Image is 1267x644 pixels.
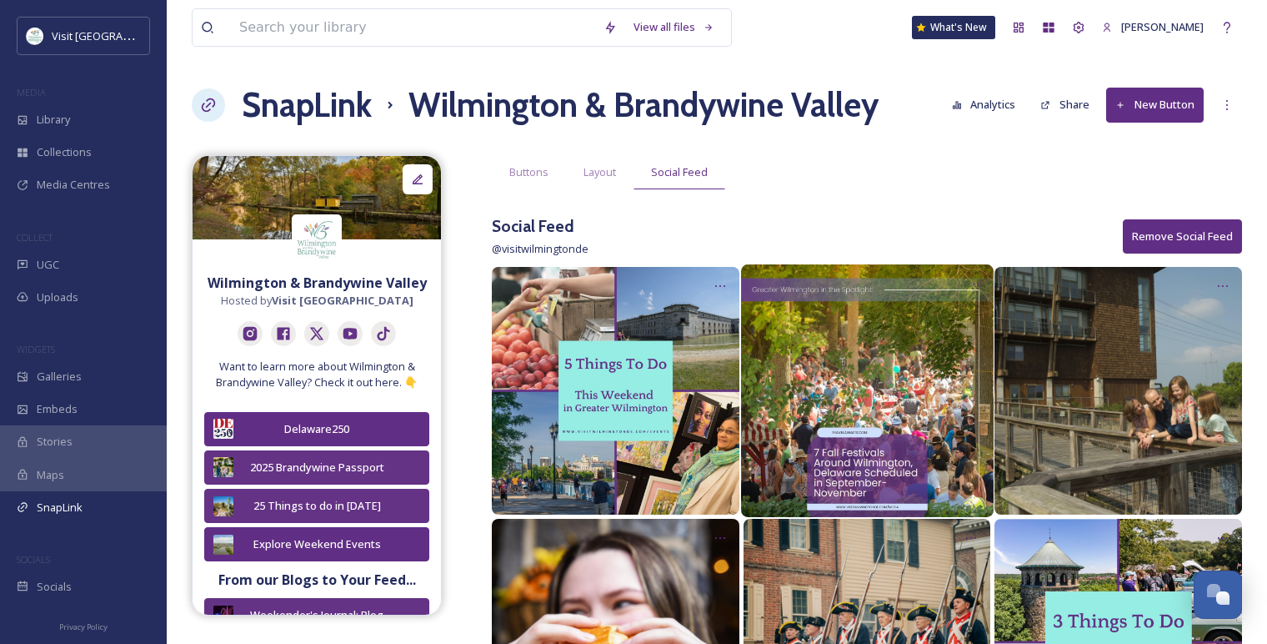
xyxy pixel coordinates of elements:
div: 2025 Brandywine Passport [242,460,392,475]
img: 3289f1f4-6628-48ae-9751-31000ab0d5d8.jpg [193,156,441,239]
button: Share [1032,88,1098,121]
div: Explore Weekend Events [242,536,392,552]
a: SnapLink [242,80,372,130]
span: Galleries [37,369,82,385]
span: @ visitwilmingtonde [492,241,588,256]
span: Buttons [509,164,548,180]
strong: Visit [GEOGRAPHIC_DATA] [272,293,413,308]
button: 2025 Brandywine Passport [204,450,429,485]
img: c5bf8e2f-d3cb-4c78-a737-8626b2e44128.jpg [213,535,233,555]
strong: From our Blogs to Your Feed... [218,571,416,589]
h1: Wilmington & Brandywine Valley [408,80,879,130]
button: Delaware250 [204,412,429,446]
a: Privacy Policy [59,616,108,636]
span: Visit [GEOGRAPHIC_DATA] [52,28,181,43]
button: New Button [1106,88,1204,122]
img: download%20%281%29.jpeg [27,28,43,44]
span: Layout [583,164,616,180]
span: [PERSON_NAME] [1121,19,1204,34]
img: 698d4f68-f769-4066-88f4-a19765222448.jpg [213,496,233,516]
a: Analytics [944,88,1033,121]
img: download%20%281%29.jpeg [292,214,342,264]
span: Social Feed [651,164,708,180]
span: Library [37,112,70,128]
span: Privacy Policy [59,621,108,632]
button: Analytics [944,88,1024,121]
span: UGC [37,257,59,273]
span: Collections [37,144,92,160]
strong: Wilmington & Brandywine Valley [208,274,427,292]
div: 25 Things to do in [DATE] [242,498,392,514]
span: WIDGETS [17,343,55,355]
span: SOCIALS [17,553,50,566]
span: Uploads [37,289,78,305]
span: Embeds [37,401,78,417]
span: COLLECT [17,231,53,244]
img: 543812527_18530628424000993_5780019945300124425_n.jpg [994,267,1242,515]
button: Explore Weekend Events [204,527,429,561]
div: Delaware250 [242,421,392,437]
img: 5e9623b6-5b9f-47ea-b114-7c7bace7133b.jpg [213,457,233,477]
img: 9815dcd1-e718-4b09-baf6-f87609d918df.jpg [213,419,233,439]
span: Socials [37,579,72,595]
img: 548684700_18531706606000993_3308151900088926147_n.jpg [741,264,994,517]
a: [PERSON_NAME] [1094,11,1212,43]
span: Maps [37,467,64,483]
button: Open Chat [1194,571,1242,619]
span: Hosted by [221,293,413,309]
button: Remove Social Feed [1123,219,1242,254]
div: Weekender's Journal: Blog [242,607,392,623]
input: Search your library [231,9,595,46]
span: Stories [37,434,73,450]
span: Media Centres [37,177,110,193]
span: MEDIA [17,86,46,98]
button: 25 Things to do in [DATE] [204,489,429,523]
a: View all files [625,11,723,43]
img: 551302213_18532059997000993_1107768096946971683_n.jpg [492,267,739,515]
span: SnapLink [37,500,83,516]
button: Weekender's Journal: Blog [204,598,429,632]
a: What's New [912,16,995,39]
span: Want to learn more about Wilmington & Brandywine Valley? Check it out here. 👇 [201,359,433,390]
h3: Social Feed [492,214,588,239]
img: 4ce0f75f-39aa-4041-aa5d-0d8d3aad094a.jpg [213,606,233,626]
